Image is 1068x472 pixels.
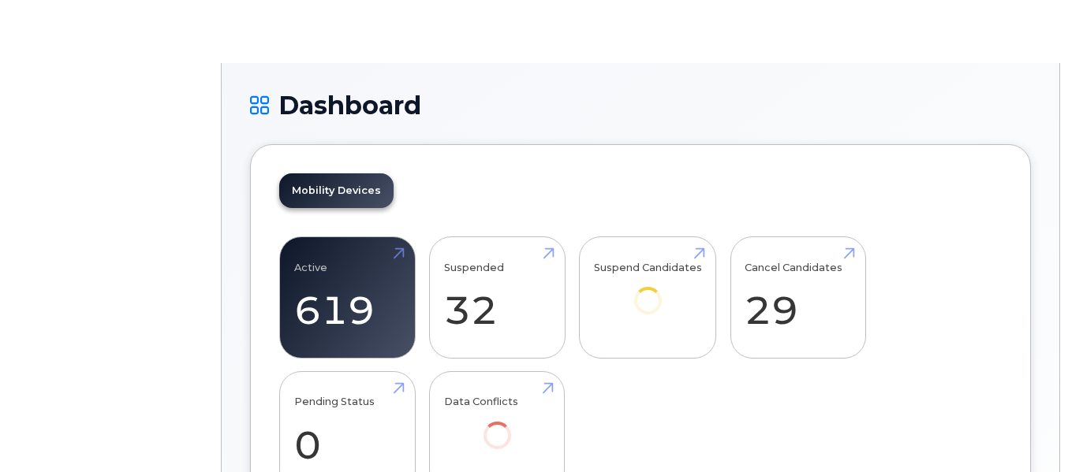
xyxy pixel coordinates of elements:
a: Data Conflicts [444,380,551,470]
a: Suspended 32 [444,246,551,350]
a: Suspend Candidates [594,246,702,336]
a: Cancel Candidates 29 [745,246,851,350]
h1: Dashboard [250,91,1031,119]
a: Active 619 [294,246,401,350]
a: Mobility Devices [279,173,394,208]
